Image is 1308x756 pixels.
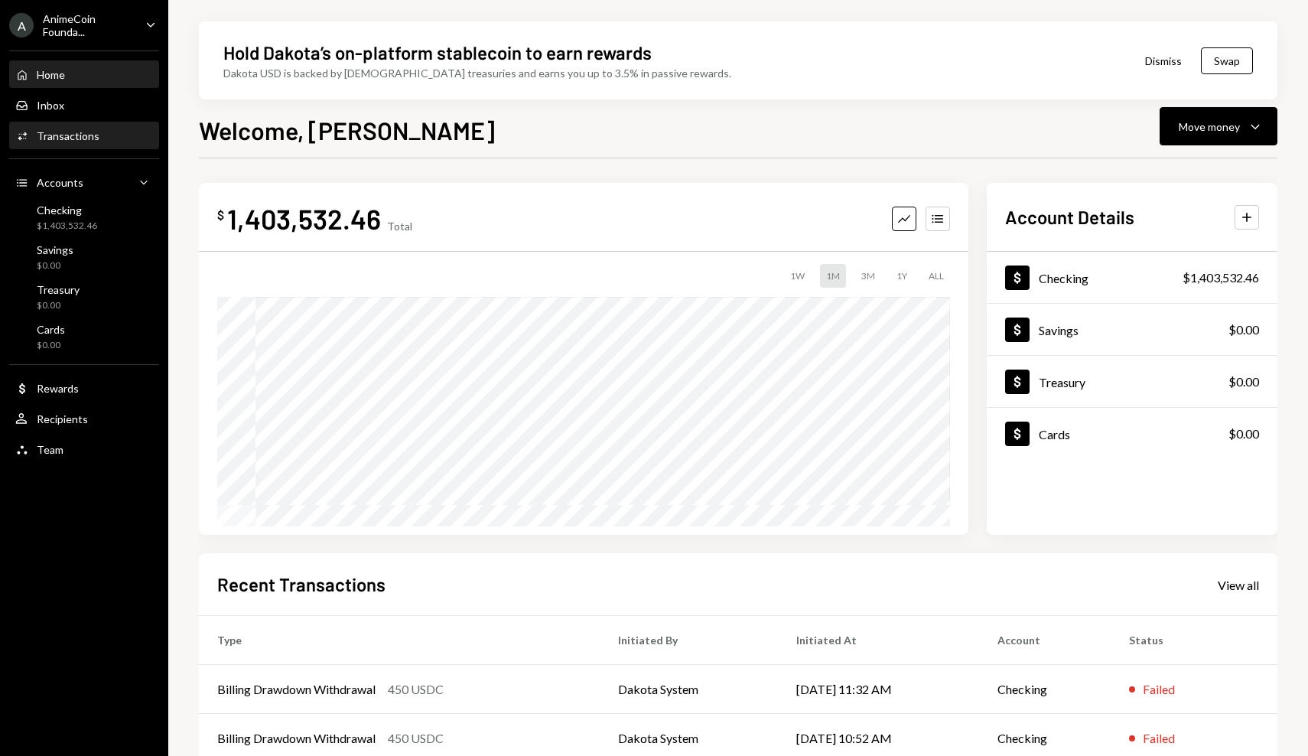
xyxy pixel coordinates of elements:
[227,201,381,236] div: 1,403,532.46
[979,665,1111,714] td: Checking
[9,318,159,355] a: Cards$0.00
[37,204,97,217] div: Checking
[9,374,159,402] a: Rewards
[1160,107,1277,145] button: Move money
[600,665,778,714] td: Dakota System
[820,264,846,288] div: 1M
[223,65,731,81] div: Dakota USD is backed by [DEMOGRAPHIC_DATA] treasuries and earns you up to 3.5% in passive rewards.
[9,91,159,119] a: Inbox
[388,729,444,748] div: 450 USDC
[37,283,80,296] div: Treasury
[199,616,600,665] th: Type
[388,680,444,699] div: 450 USDC
[9,168,159,196] a: Accounts
[217,729,376,748] div: Billing Drawdown Withdrawal
[9,199,159,236] a: Checking$1,403,532.46
[1218,578,1259,593] div: View all
[9,60,159,88] a: Home
[37,299,80,312] div: $0.00
[217,572,386,597] h2: Recent Transactions
[223,40,652,65] div: Hold Dakota’s on-platform stablecoin to earn rewards
[9,239,159,275] a: Savings$0.00
[1228,373,1259,391] div: $0.00
[37,243,73,256] div: Savings
[9,13,34,37] div: A
[1218,576,1259,593] a: View all
[987,304,1277,355] a: Savings$0.00
[1126,43,1201,79] button: Dismiss
[37,176,83,189] div: Accounts
[1039,271,1088,285] div: Checking
[1228,321,1259,339] div: $0.00
[37,68,65,81] div: Home
[855,264,881,288] div: 3M
[9,435,159,463] a: Team
[1039,323,1079,337] div: Savings
[9,279,159,315] a: Treasury$0.00
[784,264,811,288] div: 1W
[1111,616,1277,665] th: Status
[1201,47,1253,74] button: Swap
[1228,425,1259,443] div: $0.00
[37,412,88,425] div: Recipients
[1183,269,1259,287] div: $1,403,532.46
[1039,375,1085,389] div: Treasury
[778,616,979,665] th: Initiated At
[37,220,97,233] div: $1,403,532.46
[987,252,1277,303] a: Checking$1,403,532.46
[1179,119,1240,135] div: Move money
[9,122,159,149] a: Transactions
[890,264,913,288] div: 1Y
[987,408,1277,459] a: Cards$0.00
[37,443,63,456] div: Team
[43,12,133,38] div: AnimeCoin Founda...
[979,616,1111,665] th: Account
[387,220,412,233] div: Total
[37,323,65,336] div: Cards
[600,616,778,665] th: Initiated By
[37,382,79,395] div: Rewards
[217,680,376,699] div: Billing Drawdown Withdrawal
[9,405,159,432] a: Recipients
[987,356,1277,407] a: Treasury$0.00
[37,339,65,352] div: $0.00
[217,207,224,223] div: $
[1039,427,1070,442] div: Cards
[37,129,99,142] div: Transactions
[1143,680,1175,699] div: Failed
[1143,729,1175,748] div: Failed
[37,259,73,272] div: $0.00
[778,665,979,714] td: [DATE] 11:32 AM
[37,99,64,112] div: Inbox
[922,264,950,288] div: ALL
[1005,204,1134,230] h2: Account Details
[199,115,495,145] h1: Welcome, [PERSON_NAME]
